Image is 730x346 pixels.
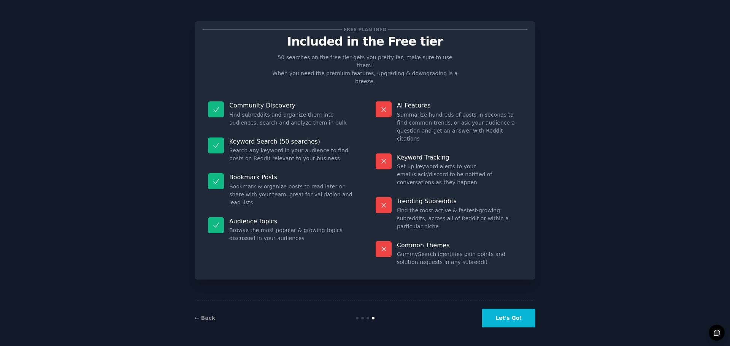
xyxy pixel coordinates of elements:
dd: Search any keyword in your audience to find posts on Reddit relevant to your business [229,147,354,163]
dd: Summarize hundreds of posts in seconds to find common trends, or ask your audience a question and... [397,111,522,143]
p: Community Discovery [229,101,354,109]
dd: GummySearch identifies pain points and solution requests in any subreddit [397,250,522,266]
a: ← Back [195,315,215,321]
p: AI Features [397,101,522,109]
span: Free plan info [342,25,388,33]
p: Common Themes [397,241,522,249]
p: 50 searches on the free tier gets you pretty far, make sure to use them! When you need the premiu... [269,54,461,85]
dd: Find the most active & fastest-growing subreddits, across all of Reddit or within a particular niche [397,207,522,231]
dd: Bookmark & organize posts to read later or share with your team, great for validation and lead lists [229,183,354,207]
dd: Find subreddits and organize them into audiences, search and analyze them in bulk [229,111,354,127]
p: Keyword Tracking [397,153,522,161]
p: Included in the Free tier [203,35,527,48]
button: Let's Go! [482,309,535,327]
p: Trending Subreddits [397,197,522,205]
dd: Set up keyword alerts to your email/slack/discord to be notified of conversations as they happen [397,163,522,186]
p: Keyword Search (50 searches) [229,137,354,145]
p: Audience Topics [229,217,354,225]
p: Bookmark Posts [229,173,354,181]
dd: Browse the most popular & growing topics discussed in your audiences [229,226,354,242]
